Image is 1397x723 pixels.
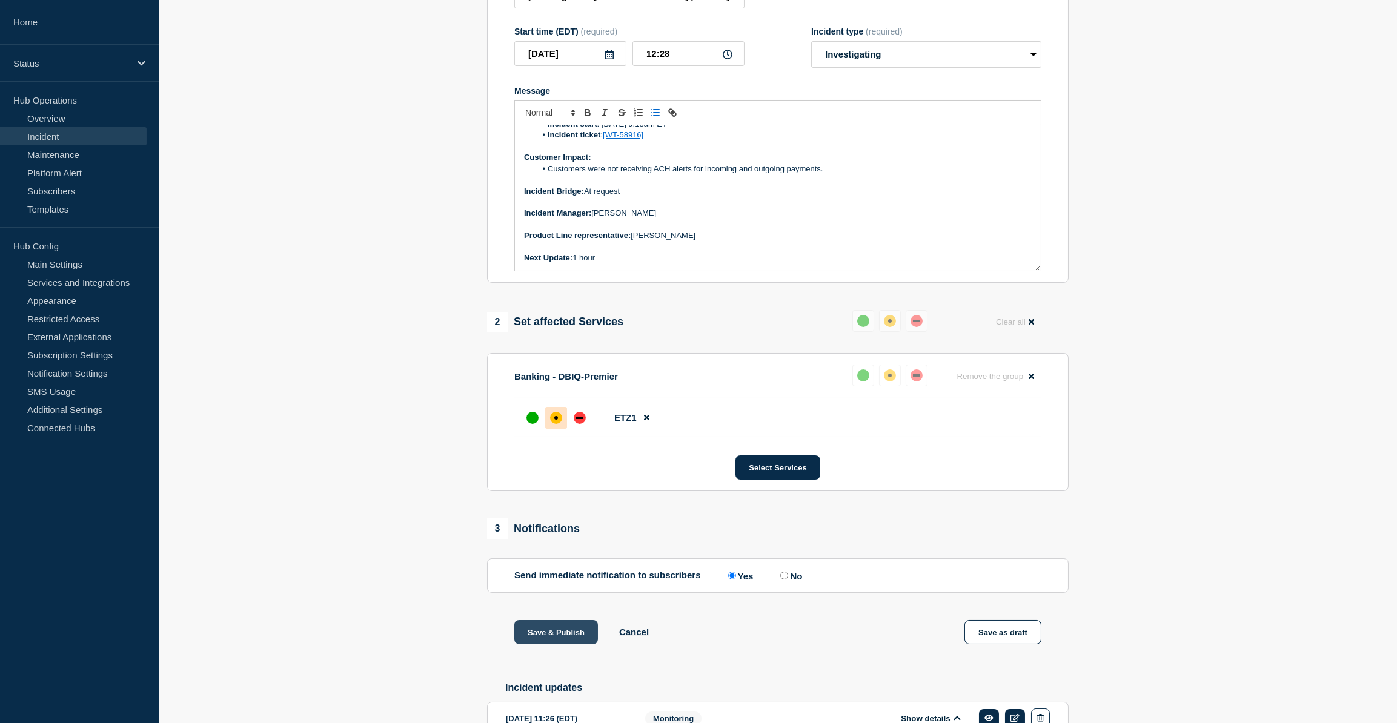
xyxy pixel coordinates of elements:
input: HH:MM [632,41,745,66]
button: Toggle bold text [579,105,596,120]
div: up [526,412,539,424]
strong: Next Update: [524,253,572,262]
select: Incident type [811,41,1041,68]
span: 2 [487,312,508,332]
div: Notifications [487,518,580,539]
button: up [852,310,874,332]
input: Yes [728,572,736,579]
div: down [911,315,923,327]
div: Start time (EDT) [514,27,745,36]
button: affected [879,365,901,386]
strong: Incident Bridge: [524,187,584,196]
strong: Product Line representative: [524,231,631,240]
p: [PERSON_NAME] [524,230,1032,241]
p: Banking - DBIQ-Premier [514,371,618,381]
button: Save as draft [964,620,1041,644]
h2: Incident updates [505,682,1069,693]
div: Send immediate notification to subscribers [514,570,1041,581]
li: Customers were not receiving ACH alerts for incoming and outgoing payments. [536,163,1032,174]
div: affected [550,412,562,424]
div: down [574,412,586,424]
div: Message [515,125,1041,271]
a: [WT-58916] [603,130,643,139]
span: 3 [487,518,508,539]
li: : [536,130,1032,140]
button: Toggle link [664,105,681,120]
input: No [780,572,788,579]
div: down [911,369,923,381]
strong: Customer Impact: [524,153,591,162]
div: up [857,315,869,327]
label: No [777,570,802,581]
strong: Incident start [548,119,597,128]
div: Message [514,86,1041,96]
div: Incident type [811,27,1041,36]
button: Toggle italic text [596,105,613,120]
button: Toggle strikethrough text [613,105,630,120]
button: affected [879,310,901,332]
p: 1 hour [524,253,1032,263]
button: Toggle bulleted list [647,105,664,120]
strong: Incident Manager: [524,208,591,217]
div: affected [884,369,896,381]
div: Set affected Services [487,312,623,332]
div: affected [884,315,896,327]
p: Send immediate notification to subscribers [514,570,701,581]
span: (required) [581,27,618,36]
span: (required) [866,27,903,36]
button: Clear all [989,310,1041,334]
button: up [852,365,874,386]
button: Cancel [619,627,649,637]
strong: Incident ticket [548,130,600,139]
span: Remove the group [957,372,1023,381]
label: Yes [725,570,754,581]
p: At request [524,186,1032,197]
div: up [857,369,869,381]
button: Select Services [735,455,820,480]
button: Remove the group [949,365,1041,388]
p: [PERSON_NAME] [524,208,1032,219]
input: YYYY-MM-DD [514,41,626,66]
button: down [906,310,927,332]
span: Font size [520,105,579,120]
button: down [906,365,927,386]
button: Toggle ordered list [630,105,647,120]
p: Status [13,58,130,68]
span: ETZ1 [614,412,637,423]
button: Save & Publish [514,620,598,644]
